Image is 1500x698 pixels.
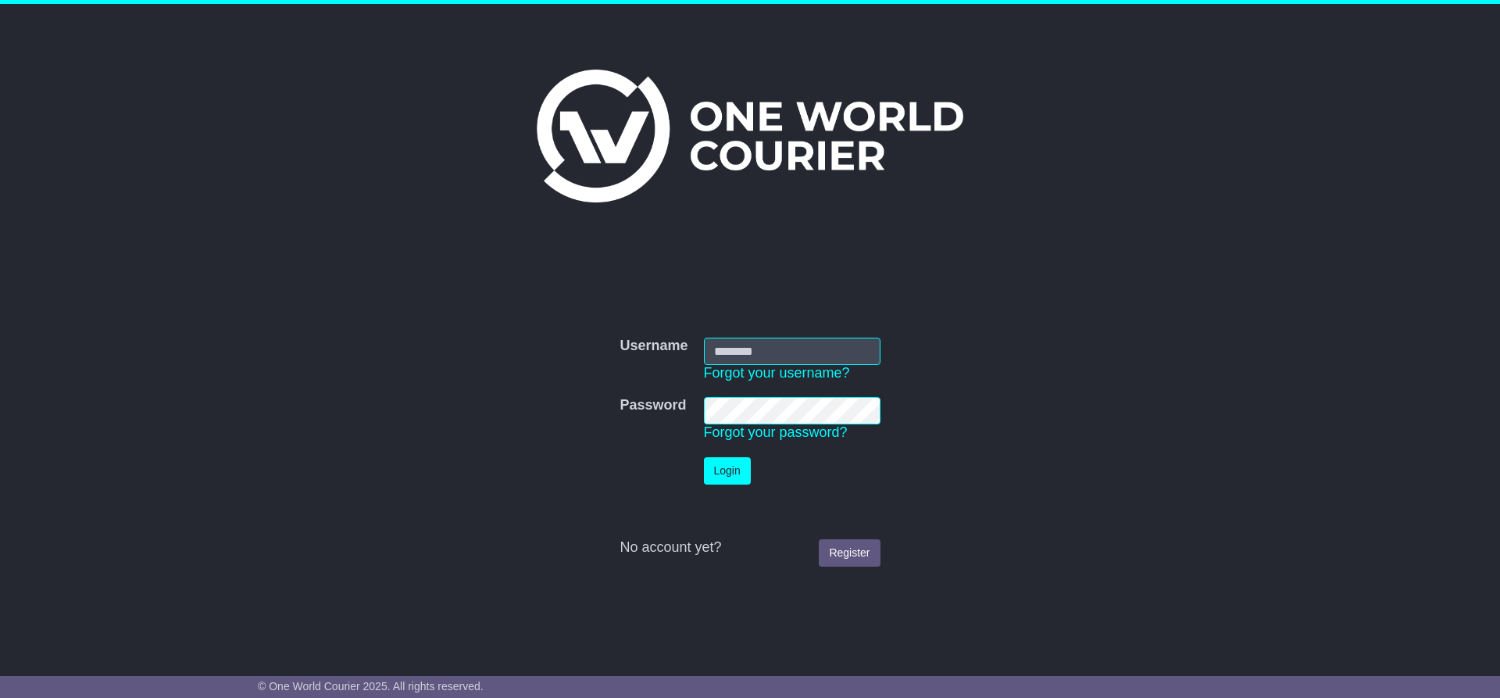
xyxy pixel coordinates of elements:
span: © One World Courier 2025. All rights reserved. [258,680,484,693]
label: Password [620,397,686,414]
a: Forgot your password? [704,424,848,440]
div: No account yet? [620,539,880,557]
img: One World [537,70,963,202]
a: Register [819,539,880,567]
label: Username [620,338,687,355]
button: Login [704,457,751,485]
a: Forgot your username? [704,365,850,381]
